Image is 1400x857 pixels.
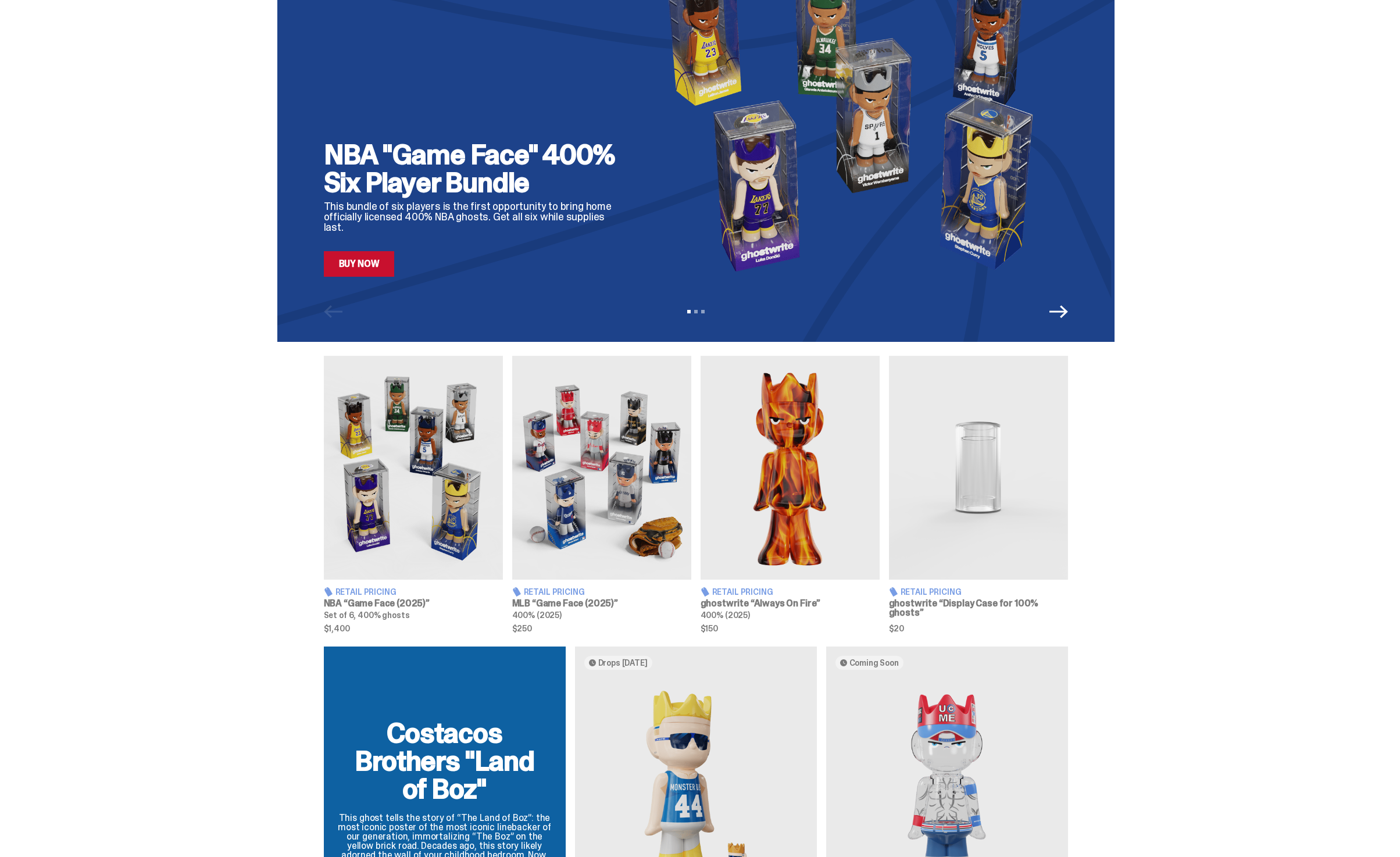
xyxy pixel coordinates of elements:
span: 400% (2025) [701,610,750,620]
a: Game Face (2025) Retail Pricing [512,356,691,633]
h3: ghostwrite “Always On Fire” [701,599,880,608]
a: Display Case for 100% ghosts Retail Pricing [889,356,1068,633]
h2: Costacos Brothers "Land of Boz" [338,719,552,803]
img: Game Face (2025) [512,356,691,580]
a: Always On Fire Retail Pricing [701,356,880,633]
span: Retail Pricing [524,588,585,596]
button: View slide 1 [687,310,691,313]
span: $150 [701,624,880,633]
h3: NBA “Game Face (2025)” [324,599,503,608]
img: Always On Fire [701,356,880,580]
span: 400% (2025) [512,610,562,620]
span: Retail Pricing [335,588,397,596]
span: Drops [DATE] [598,658,648,667]
span: Retail Pricing [901,588,962,596]
span: $20 [889,624,1068,633]
button: Next [1049,302,1068,321]
span: $1,400 [324,624,503,633]
h2: NBA "Game Face" 400% Six Player Bundle [324,141,626,197]
img: Display Case for 100% ghosts [889,356,1068,580]
a: Game Face (2025) Retail Pricing [324,356,503,633]
h3: ghostwrite “Display Case for 100% ghosts” [889,599,1068,617]
button: View slide 2 [694,310,698,313]
a: Buy Now [324,251,395,277]
span: Set of 6, 400% ghosts [324,610,410,620]
button: View slide 3 [701,310,705,313]
span: Retail Pricing [712,588,773,596]
span: $250 [512,624,691,633]
img: Game Face (2025) [324,356,503,580]
h3: MLB “Game Face (2025)” [512,599,691,608]
p: This bundle of six players is the first opportunity to bring home officially licensed 400% NBA gh... [324,201,626,233]
span: Coming Soon [849,658,899,667]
